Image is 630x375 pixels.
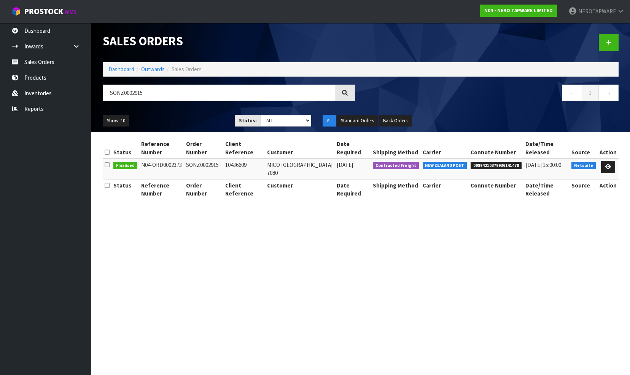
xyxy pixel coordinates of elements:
th: Customer [265,138,335,159]
span: NEROTAPWARE [578,8,616,15]
a: → [598,85,619,101]
th: Date/Time Released [523,138,570,159]
td: 10436609 [223,159,265,179]
th: Status [111,179,139,199]
span: [DATE] [337,161,353,168]
span: Finalised [113,162,137,170]
th: Shipping Method [371,179,421,199]
th: Connote Number [469,138,523,159]
td: MICO [GEOGRAPHIC_DATA] 7080 [265,159,335,179]
th: Status [111,138,139,159]
th: Reference Number [139,138,185,159]
th: Reference Number [139,179,185,199]
th: Action [598,179,619,199]
th: Carrier [421,179,469,199]
a: Dashboard [108,66,134,73]
th: Client Reference [223,179,265,199]
th: Date Required [335,179,371,199]
th: Date/Time Released [523,179,570,199]
button: Show: 10 [103,115,129,127]
th: Order Number [184,179,223,199]
span: 00894210379936141478 [471,162,522,170]
th: Shipping Method [371,138,421,159]
button: All [323,115,336,127]
td: SONZ0002915 [184,159,223,179]
h1: Sales Orders [103,34,355,48]
img: cube-alt.png [11,6,21,16]
a: ← [562,85,582,101]
span: NEW ZEALAND POST [423,162,467,170]
th: Date Required [335,138,371,159]
span: [DATE] 15:00:00 [525,161,561,168]
button: Back Orders [379,115,412,127]
a: Outwards [141,66,165,73]
th: Order Number [184,138,223,159]
span: Contracted Freight [373,162,419,170]
th: Source [570,179,598,199]
span: ProStock [24,6,63,16]
strong: N04 - NERO TAPWARE LIMITED [484,7,553,14]
button: Standard Orders [337,115,378,127]
span: Netsuite [571,162,596,170]
strong: Status: [239,117,257,124]
td: N04-ORD0002373 [139,159,185,179]
th: Action [598,138,619,159]
th: Customer [265,179,335,199]
span: Sales Orders [172,66,202,73]
a: 1 [582,85,599,101]
th: Connote Number [469,179,523,199]
nav: Page navigation [366,85,619,103]
th: Source [570,138,598,159]
input: Search sales orders [103,85,335,101]
th: Client Reference [223,138,265,159]
th: Carrier [421,138,469,159]
small: WMS [65,8,76,16]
